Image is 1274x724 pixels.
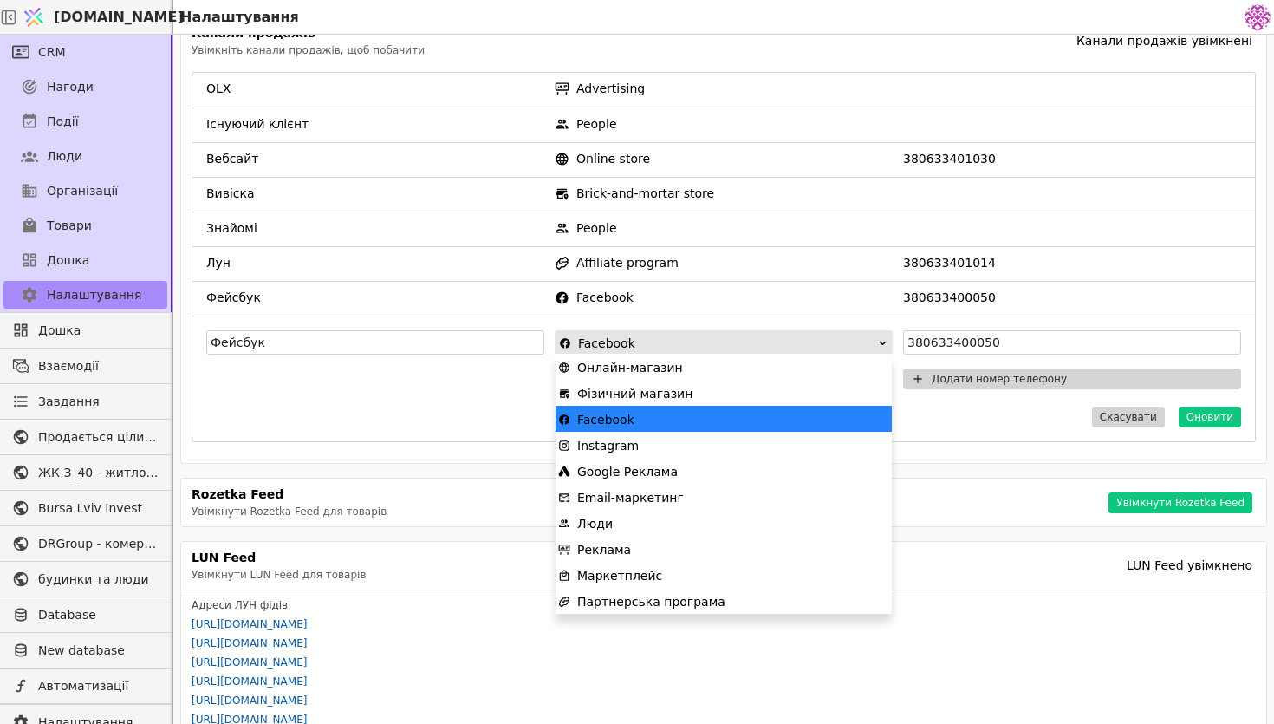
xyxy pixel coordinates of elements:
[578,331,635,355] span: Facebook
[555,256,569,271] img: affiliate-program.svg
[3,212,167,239] a: Товари
[558,492,570,504] img: email-marketing.svg
[3,316,167,344] a: Дошка
[173,7,299,28] h2: Налаштування
[192,597,1256,613] div: Адреси ЛУН фідів
[555,115,893,134] span: People
[3,423,167,451] a: Продається цілий будинок [PERSON_NAME] нерухомість
[38,393,100,411] span: Завдання
[206,219,544,238] span: Знайомі
[21,1,47,34] img: Logo
[903,289,996,307] span: 380633400050
[3,142,167,170] a: Люди
[206,254,544,272] span: Лун
[577,563,662,589] span: Маркетплейс
[192,486,1108,504] p: Rozetka Feed
[206,185,544,203] span: Вивіска
[577,459,678,485] span: Google Реклама
[558,518,570,530] img: people.svg
[3,459,167,486] a: ЖК З_40 - житлова та комерційна нерухомість класу Преміум
[206,289,544,307] span: Фейсбук
[3,281,167,309] a: Налаштування
[38,43,66,62] span: CRM
[3,177,167,205] a: Організації
[206,115,544,134] span: Існуючий клієнт
[192,637,307,649] a: [URL][DOMAIN_NAME]
[903,369,1241,389] button: Додати номер телефону
[577,433,639,459] span: Instagram
[192,618,307,630] a: [URL][DOMAIN_NAME]
[47,182,118,200] span: Організації
[903,254,996,272] span: 380633401014
[577,589,725,615] span: Партнерська програма
[54,7,184,28] span: [DOMAIN_NAME]
[1108,492,1252,513] button: Увімкнути Rozetka Feed
[192,656,307,669] a: [URL][DOMAIN_NAME]
[3,601,167,629] a: Database
[1179,407,1241,427] button: Оновити
[555,289,893,307] span: Facebook
[555,82,569,96] img: advertising.svg
[192,504,1108,519] p: Увімкнути Rozetka Feed для товарів
[1127,557,1252,575] div: LUN Feed увімкнено
[3,38,167,66] a: CRM
[577,381,692,407] span: Фізичний магазин
[38,428,159,447] span: Продається цілий будинок [PERSON_NAME] нерухомість
[38,464,159,482] span: ЖК З_40 - житлова та комерційна нерухомість класу Преміум
[3,352,167,380] a: Взаємодії
[558,362,570,374] img: online-store.svg
[206,330,544,355] input: Ім'я
[38,606,159,624] span: Database
[555,254,893,272] span: Affiliate program
[577,407,634,433] span: Facebook
[38,642,159,660] span: New database
[38,499,159,518] span: Bursa Lviv Invest
[3,565,167,593] a: будинки та люди
[558,440,570,452] img: instagram.svg
[192,549,1127,567] p: LUN Feed
[192,675,307,688] a: [URL][DOMAIN_NAME]
[38,535,159,553] span: DRGroup - комерційна нерухоомість
[47,78,94,96] span: Нагоди
[559,337,571,349] img: facebook.svg
[206,80,544,98] span: OLX
[3,388,167,415] a: Завдання
[1076,32,1252,50] div: Канали продажів увімкнені
[577,485,684,511] span: Email-маркетинг
[558,570,570,582] img: marketplace.svg
[3,494,167,522] a: Bursa Lviv Invest
[555,290,569,305] img: facebook.svg
[1092,407,1165,427] button: Скасувати
[47,113,79,131] span: Події
[555,221,569,236] img: people.svg
[1245,4,1271,30] img: 137b5da8a4f5046b86490006a8dec47a
[192,695,307,707] a: [URL][DOMAIN_NAME]
[17,1,173,34] a: [DOMAIN_NAME]
[192,42,1076,58] p: Увімкніть канали продажів, щоб побачити
[3,530,167,558] a: DRGroup - комерційна нерухоомість
[555,152,569,166] img: online-store.svg
[555,186,569,201] img: brick-mortar-store.svg
[903,150,996,168] span: 380633401030
[47,286,141,304] span: Налаштування
[577,511,613,537] span: Люди
[3,108,167,135] a: Події
[558,466,570,478] img: google-ads.svg
[555,219,893,238] span: People
[38,322,159,340] span: Дошка
[38,677,159,695] span: Автоматизації
[47,147,82,166] span: Люди
[38,357,159,375] span: Взаємодії
[555,150,893,168] span: Online store
[3,73,167,101] a: Нагоди
[903,330,1241,355] input: Телефон
[558,544,570,556] img: advertising.svg
[577,355,683,381] span: Онлайн-магазин
[555,80,893,98] span: Advertising
[192,567,1127,583] p: Увімкнути LUN Feed для товарів
[558,414,570,426] img: facebook.svg
[3,672,167,700] a: Автоматизації
[47,251,89,270] span: Дошка
[3,636,167,664] a: New database
[47,217,92,235] span: Товари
